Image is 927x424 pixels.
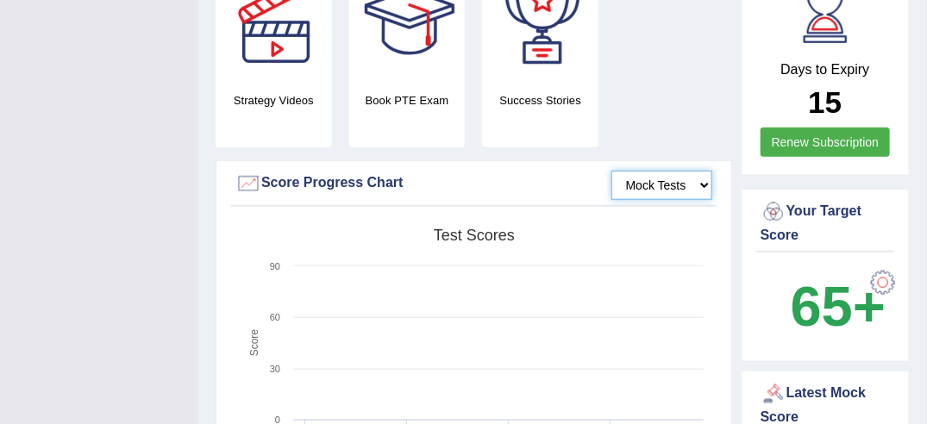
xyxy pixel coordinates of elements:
text: 60 [270,312,280,322]
tspan: Test scores [434,227,515,244]
h4: Book PTE Exam [349,91,466,109]
div: Your Target Score [761,199,890,246]
b: 15 [808,85,842,119]
h4: Days to Expiry [761,62,890,78]
text: 30 [270,364,280,374]
text: 90 [270,261,280,271]
h4: Success Stories [482,91,598,109]
tspan: Score [248,329,260,357]
b: 65+ [791,275,886,338]
a: Renew Subscription [761,128,891,157]
h4: Strategy Videos [216,91,332,109]
div: Score Progress Chart [235,171,712,196]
